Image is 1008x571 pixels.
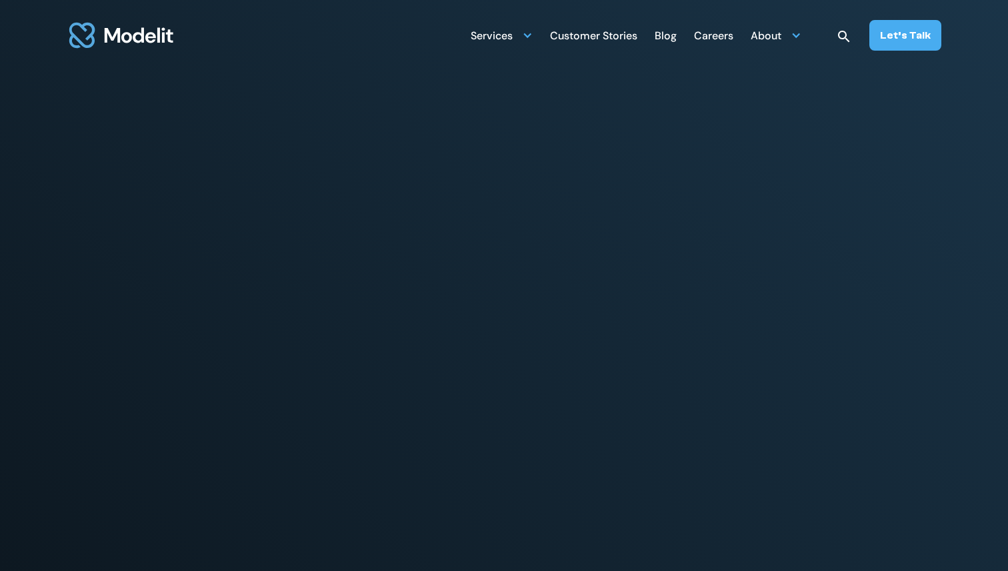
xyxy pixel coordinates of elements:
a: Let’s Talk [869,20,941,51]
div: Let’s Talk [880,28,931,43]
img: modelit logo [67,15,176,56]
div: Customer Stories [550,24,637,50]
div: Careers [694,24,733,50]
div: About [751,24,781,50]
a: Blog [655,22,677,48]
div: Services [471,24,513,50]
a: Customer Stories [550,22,637,48]
a: Careers [694,22,733,48]
div: Blog [655,24,677,50]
